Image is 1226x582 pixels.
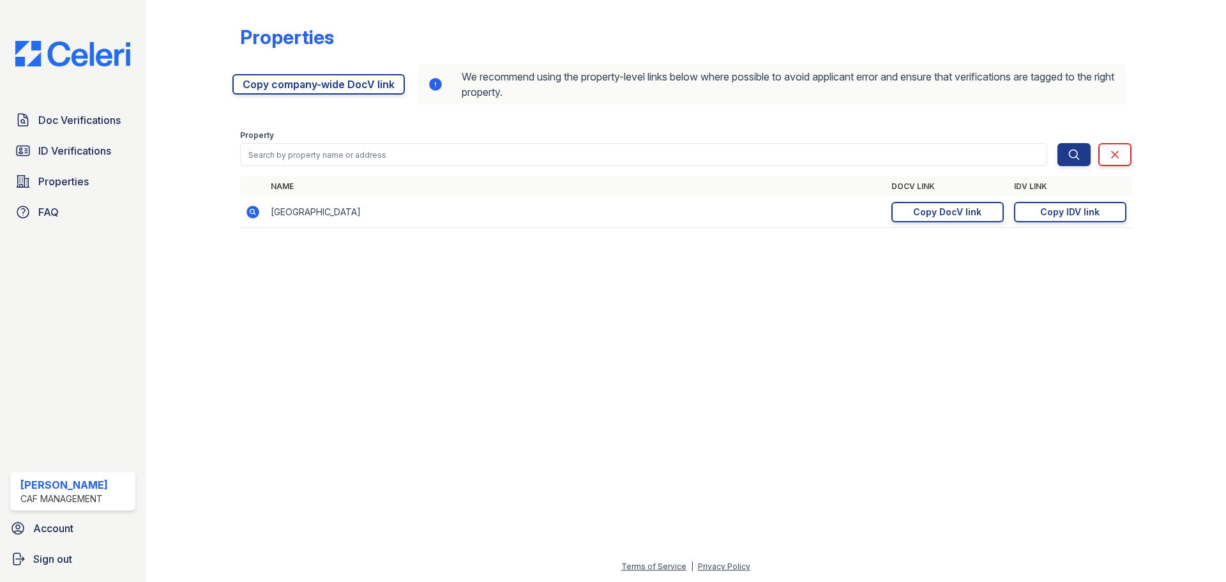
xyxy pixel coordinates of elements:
span: Properties [38,174,89,189]
input: Search by property name or address [240,143,1047,166]
span: Sign out [33,551,72,567]
a: FAQ [10,199,135,225]
th: DocV Link [886,176,1009,197]
a: Account [5,516,140,541]
div: Properties [240,26,334,49]
span: FAQ [38,204,59,220]
div: Copy IDV link [1040,206,1100,218]
img: CE_Logo_Blue-a8612792a0a2168367f1c8372b55b34899dd931a85d93a1a3d3e32e68fde9ad4.png [5,41,140,66]
a: Copy company-wide DocV link [232,74,405,95]
th: IDV Link [1009,176,1131,197]
span: ID Verifications [38,143,111,158]
div: We recommend using the property-level links below where possible to avoid applicant error and ens... [418,64,1126,105]
div: Copy DocV link [913,206,981,218]
div: | [691,562,693,571]
a: Sign out [5,546,140,572]
a: Properties [10,169,135,194]
th: Name [266,176,886,197]
a: Terms of Service [621,562,686,571]
a: ID Verifications [10,138,135,164]
a: Copy DocV link [891,202,1004,222]
td: [GEOGRAPHIC_DATA] [266,197,886,228]
a: Doc Verifications [10,107,135,133]
a: Privacy Policy [698,562,750,571]
a: Copy IDV link [1014,202,1126,222]
div: CAF Management [20,493,108,505]
span: Account [33,521,73,536]
div: [PERSON_NAME] [20,477,108,493]
span: Doc Verifications [38,112,121,128]
label: Property [240,130,274,141]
